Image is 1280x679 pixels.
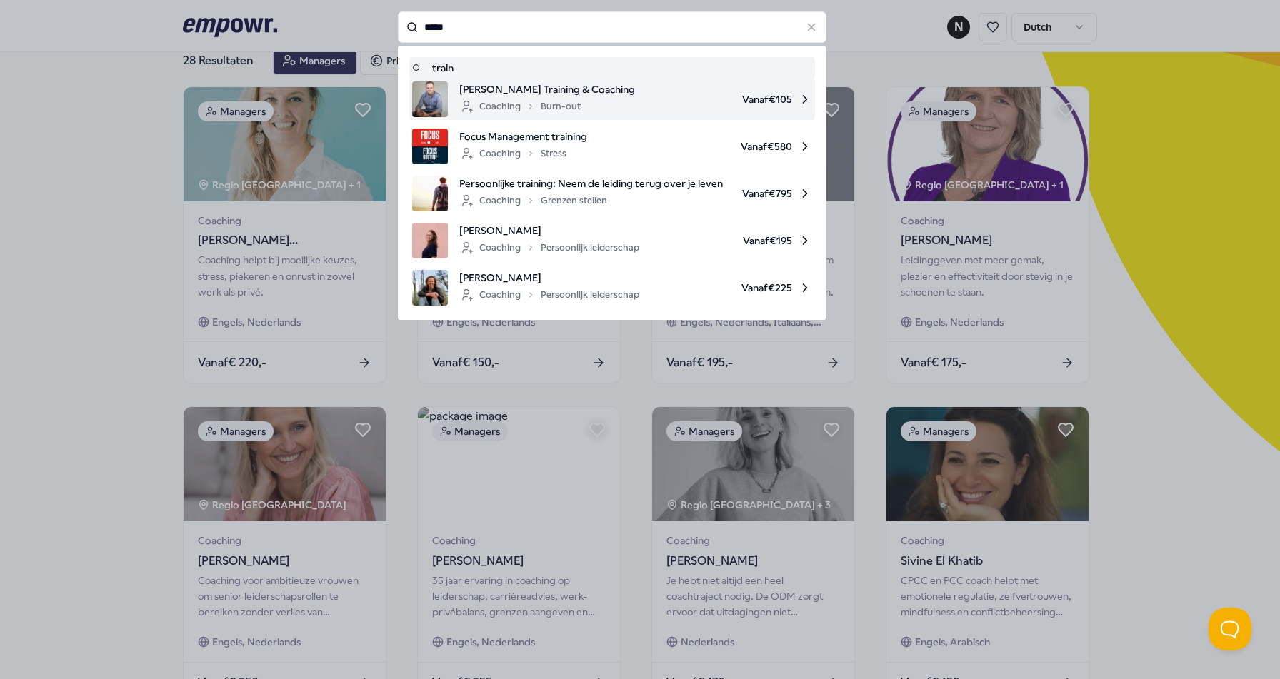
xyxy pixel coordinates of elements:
span: Persoonlijke training: Neem de leiding terug over je leven [459,176,723,191]
a: product imagePersoonlijke training: Neem de leiding terug over je levenCoachingGrenzen stellenVan... [412,176,812,211]
div: Coaching Grenzen stellen [459,192,607,209]
input: Search for products, categories or subcategories [398,11,826,43]
iframe: Help Scout Beacon - Open [1209,608,1251,650]
span: Vanaf € 225 [651,270,812,306]
a: product image[PERSON_NAME]CoachingPersoonlijk leiderschapVanaf€225 [412,270,812,306]
span: [PERSON_NAME] [459,223,639,238]
img: product image [412,270,448,306]
img: product image [412,223,448,258]
div: Coaching Burn-out [459,98,581,115]
img: product image [412,129,448,164]
div: Coaching Stress [459,145,566,162]
span: Vanaf € 195 [651,223,812,258]
span: Vanaf € 580 [599,129,812,164]
a: product image[PERSON_NAME]CoachingPersoonlijk leiderschapVanaf€195 [412,223,812,258]
img: product image [412,176,448,211]
a: train [412,60,812,76]
span: [PERSON_NAME] Training & Coaching [459,81,635,97]
span: Focus Management training [459,129,587,144]
span: Vanaf € 795 [734,176,812,211]
span: Vanaf € 105 [646,81,812,117]
a: product imageFocus Management trainingCoachingStressVanaf€580 [412,129,812,164]
span: [PERSON_NAME] [459,270,639,286]
img: product image [412,81,448,117]
div: Coaching Persoonlijk leiderschap [459,286,639,303]
a: product image[PERSON_NAME] Training & CoachingCoachingBurn-outVanaf€105 [412,81,812,117]
div: Coaching Persoonlijk leiderschap [459,239,639,256]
